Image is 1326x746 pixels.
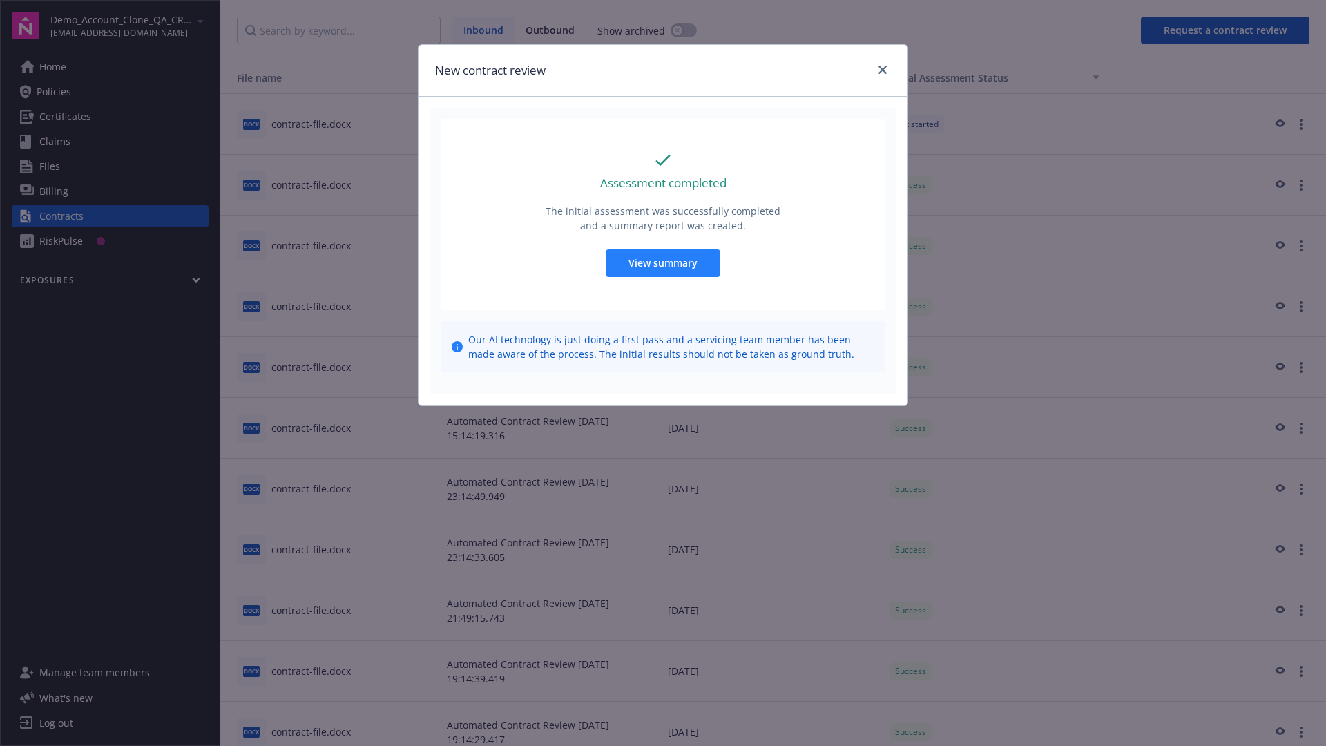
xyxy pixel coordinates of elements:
[435,61,546,79] h1: New contract review
[874,61,891,78] a: close
[468,332,874,361] span: Our AI technology is just doing a first pass and a servicing team member has been made aware of t...
[600,174,727,192] p: Assessment completed
[606,249,720,277] button: View summary
[544,204,782,233] p: The initial assessment was successfully completed and a summary report was created.
[628,256,698,269] span: View summary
